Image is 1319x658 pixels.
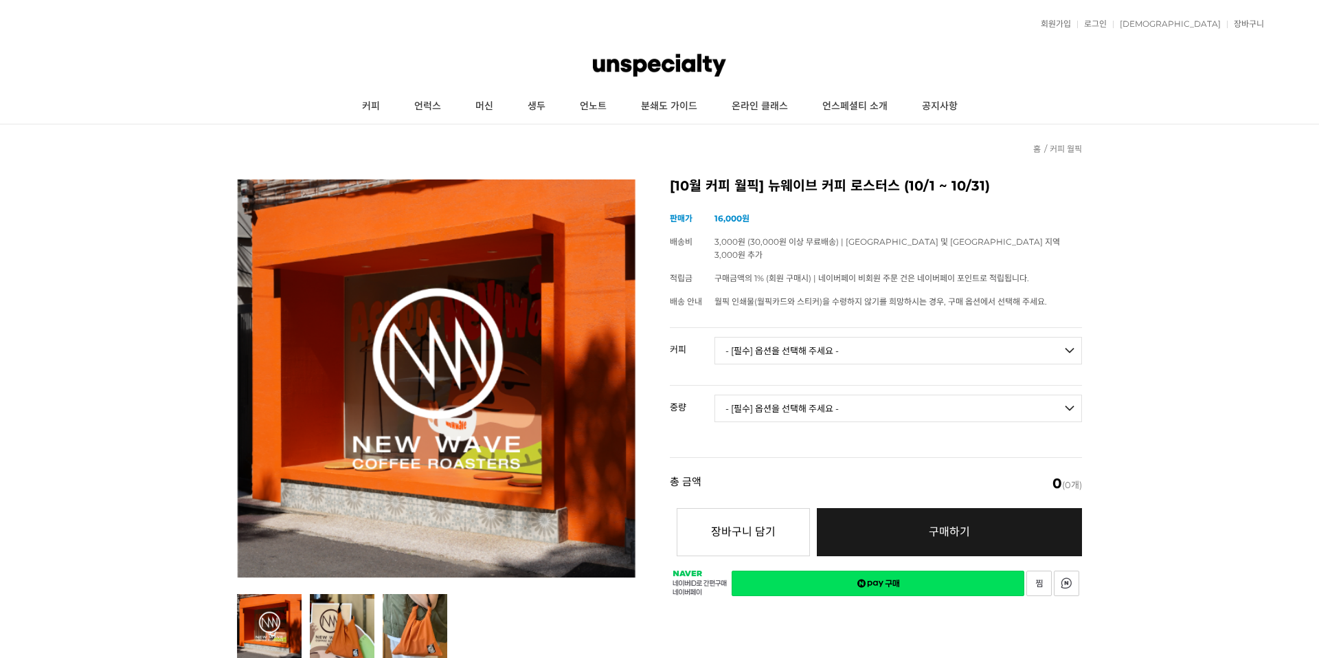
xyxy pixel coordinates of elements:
span: 구매금액의 1% (회원 구매시) | 네이버페이 비회원 주문 건은 네이버페이 포인트로 적립됩니다. [714,273,1029,283]
span: 3,000원 (30,000원 이상 무료배송) | [GEOGRAPHIC_DATA] 및 [GEOGRAPHIC_DATA] 지역 3,000원 추가 [714,237,1060,260]
a: 온라인 클래스 [714,89,805,124]
a: [DEMOGRAPHIC_DATA] [1113,20,1221,28]
strong: 총 금액 [670,476,701,490]
span: 월픽 인쇄물(월픽카드와 스티커)을 수령하지 않기를 희망하시는 경우, 구매 옵션에서 선택해 주세요. [714,296,1047,307]
a: 생두 [510,89,563,124]
a: 홈 [1033,144,1041,154]
a: 새창 [1054,571,1079,596]
a: 언럭스 [397,89,458,124]
a: 머신 [458,89,510,124]
em: 0 [1052,475,1062,492]
a: 새창 [732,571,1024,596]
img: [10월 커피 월픽] 뉴웨이브 커피 로스터스 (10/1 ~ 10/31) [237,179,635,578]
a: 커피 월픽 [1050,144,1082,154]
a: 공지사항 [905,89,975,124]
a: 새창 [1026,571,1052,596]
span: (0개) [1052,476,1082,490]
th: 중량 [670,386,714,417]
span: 배송 안내 [670,296,702,307]
a: 장바구니 [1227,20,1264,28]
th: 커피 [670,328,714,360]
span: 구매하기 [929,525,970,538]
span: 판매가 [670,213,692,223]
a: 커피 [345,89,397,124]
a: 회원가입 [1034,20,1071,28]
span: 배송비 [670,237,692,247]
strong: 16,000원 [714,213,749,223]
a: 로그인 [1077,20,1107,28]
a: 언스페셜티 소개 [805,89,905,124]
h2: [10월 커피 월픽] 뉴웨이브 커피 로스터스 (10/1 ~ 10/31) [670,179,1082,193]
img: 언스페셜티 몰 [593,45,726,86]
a: 언노트 [563,89,624,124]
a: 분쇄도 가이드 [624,89,714,124]
button: 장바구니 담기 [677,508,810,556]
a: 구매하기 [817,508,1082,556]
span: 적립금 [670,273,692,283]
